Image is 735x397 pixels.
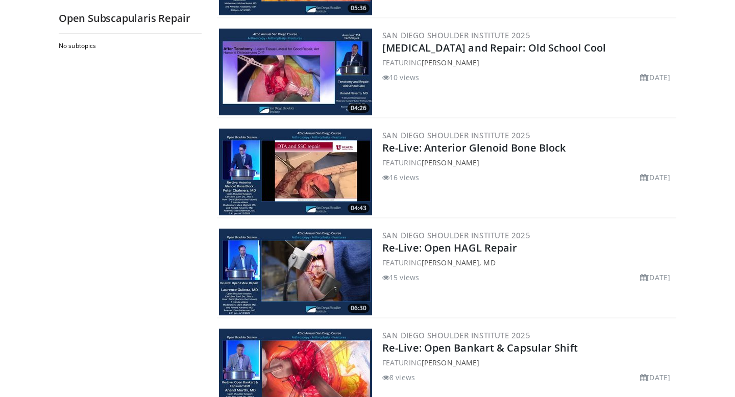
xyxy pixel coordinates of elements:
[382,341,578,355] a: Re-Live: Open Bankart & Capsular Shift
[59,42,199,50] h2: No subtopics
[422,258,496,267] a: [PERSON_NAME], MD
[382,72,419,83] li: 10 views
[640,172,670,183] li: [DATE]
[348,4,370,13] span: 05:36
[219,129,372,215] img: 32a1af24-06a4-4440-a921-598d564ecb67.300x170_q85_crop-smart_upscale.jpg
[348,104,370,113] span: 04:26
[640,372,670,383] li: [DATE]
[422,158,479,167] a: [PERSON_NAME]
[59,12,202,25] h2: Open Subscapularis Repair
[348,204,370,213] span: 04:43
[640,72,670,83] li: [DATE]
[348,304,370,313] span: 06:30
[382,372,415,383] li: 8 views
[219,229,372,315] img: f8d30554-af2e-44c2-b62b-309fc7265b9a.300x170_q85_crop-smart_upscale.jpg
[219,29,372,115] img: a82d122f-8836-413b-95ab-01773fb0e772.300x170_q85_crop-smart_upscale.jpg
[422,358,479,367] a: [PERSON_NAME]
[382,330,530,340] a: San Diego Shoulder Institute 2025
[382,241,518,255] a: Re-Live: Open HAGL Repair
[640,272,670,283] li: [DATE]
[382,30,530,40] a: San Diego Shoulder Institute 2025
[382,257,674,268] div: FEATURING
[382,41,606,55] a: [MEDICAL_DATA] and Repair: Old School Cool
[422,58,479,67] a: [PERSON_NAME]
[219,29,372,115] a: 04:26
[382,130,530,140] a: San Diego Shoulder Institute 2025
[382,357,674,368] div: FEATURING
[382,272,419,283] li: 15 views
[219,229,372,315] a: 06:30
[382,230,530,240] a: San Diego Shoulder Institute 2025
[219,129,372,215] a: 04:43
[382,57,674,68] div: FEATURING
[382,172,419,183] li: 16 views
[382,141,566,155] a: Re-Live: Anterior Glenoid Bone Block
[382,157,674,168] div: FEATURING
